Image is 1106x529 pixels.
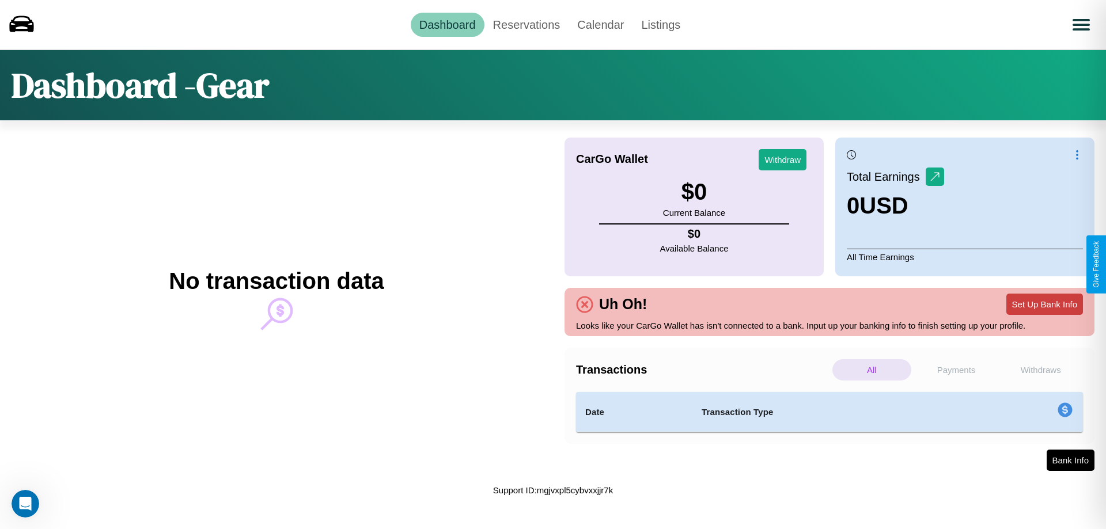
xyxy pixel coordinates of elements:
[12,490,39,517] iframe: Intercom live chat
[576,318,1083,333] p: Looks like your CarGo Wallet has isn't connected to a bank. Input up your banking info to finish ...
[1006,294,1083,315] button: Set Up Bank Info
[663,205,725,220] p: Current Balance
[493,482,613,498] p: Support ID: mgjvxpl5cybvxxjjr7k
[660,241,729,256] p: Available Balance
[1001,359,1080,380] p: Withdraws
[847,166,926,187] p: Total Earnings
[569,13,632,37] a: Calendar
[576,363,829,376] h4: Transactions
[632,13,689,37] a: Listings
[12,62,269,109] h1: Dashboard - Gear
[1065,9,1097,41] button: Open menu
[832,359,911,380] p: All
[759,149,806,170] button: Withdraw
[411,13,484,37] a: Dashboard
[847,193,944,219] h3: 0 USD
[660,227,729,241] h4: $ 0
[702,405,963,419] h4: Transaction Type
[576,392,1083,432] table: simple table
[1092,241,1100,288] div: Give Feedback
[917,359,996,380] p: Payments
[593,296,653,313] h4: Uh Oh!
[576,153,648,166] h4: CarGo Wallet
[169,268,384,294] h2: No transaction data
[484,13,569,37] a: Reservations
[847,249,1083,265] p: All Time Earnings
[663,179,725,205] h3: $ 0
[585,405,683,419] h4: Date
[1047,450,1094,471] button: Bank Info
